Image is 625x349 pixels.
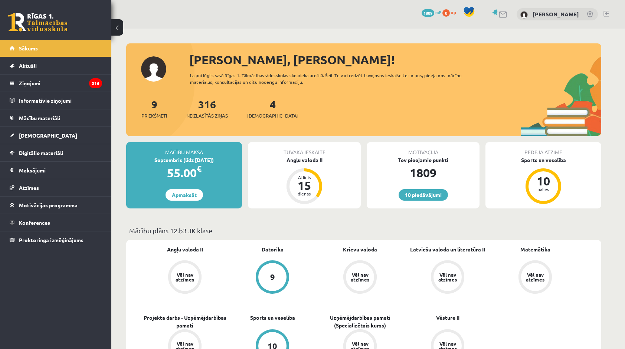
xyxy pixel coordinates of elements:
div: Mācību maksa [126,142,242,156]
a: Sākums [10,40,102,57]
a: Projekta darbs - Uzņēmējdarbības pamati [141,314,229,329]
span: 1809 [422,9,434,17]
div: Pēdējā atzīme [485,142,601,156]
div: Atlicis [293,175,315,180]
a: Digitālie materiāli [10,144,102,161]
div: dienas [293,191,315,196]
span: Digitālie materiāli [19,149,63,156]
div: Septembris (līdz [DATE]) [126,156,242,164]
i: 316 [89,78,102,88]
a: 1809 mP [422,9,441,15]
div: 1809 [367,164,480,182]
p: Mācību plāns 12.b3 JK klase [129,225,598,236]
a: Sports un veselība [250,314,295,322]
span: Motivācijas programma [19,202,78,208]
span: xp [451,9,456,15]
a: Vēl nav atzīmes [404,260,491,295]
div: 15 [293,180,315,191]
span: Aktuāli [19,62,37,69]
div: Laipni lūgts savā Rīgas 1. Tālmācības vidusskolas skolnieka profilā. Šeit Tu vari redzēt tuvojošo... [190,72,475,85]
a: Latviešu valoda un literatūra II [410,246,485,253]
a: 316Neizlasītās ziņas [186,98,228,119]
a: Matemātika [520,246,550,253]
a: Maksājumi [10,162,102,179]
div: Vēl nav atzīmes [350,272,370,282]
a: Informatīvie ziņojumi [10,92,102,109]
div: 10 [532,175,554,187]
div: Vēl nav atzīmes [174,272,195,282]
div: [PERSON_NAME], [PERSON_NAME]! [189,51,601,69]
a: Konferences [10,214,102,231]
a: Aktuāli [10,57,102,74]
span: Neizlasītās ziņas [186,112,228,119]
span: Mācību materiāli [19,115,60,121]
div: 55.00 [126,164,242,182]
a: Atzīmes [10,179,102,196]
span: 0 [442,9,450,17]
div: Vēl nav atzīmes [525,272,546,282]
div: Motivācija [367,142,480,156]
a: Rīgas 1. Tālmācības vidusskola [8,13,68,32]
a: [DEMOGRAPHIC_DATA] [10,127,102,144]
a: 10 piedāvājumi [399,189,448,201]
a: Vēl nav atzīmes [141,260,229,295]
a: Vēl nav atzīmes [491,260,579,295]
div: Tuvākā ieskaite [248,142,361,156]
div: Sports un veselība [485,156,601,164]
div: Vēl nav atzīmes [437,272,458,282]
span: Proktoringa izmēģinājums [19,237,84,243]
span: mP [435,9,441,15]
span: Priekšmeti [141,112,167,119]
a: Motivācijas programma [10,197,102,214]
a: Vēl nav atzīmes [316,260,404,295]
a: 9 [229,260,316,295]
legend: Maksājumi [19,162,102,179]
div: balles [532,187,554,191]
a: Uzņēmējdarbības pamati (Specializētais kurss) [316,314,404,329]
span: [DEMOGRAPHIC_DATA] [19,132,77,139]
span: € [197,163,202,174]
a: Datorika [262,246,284,253]
a: Angļu valoda II Atlicis 15 dienas [248,156,361,205]
div: Tev pieejamie punkti [367,156,480,164]
a: Proktoringa izmēģinājums [10,231,102,248]
a: Ziņojumi316 [10,75,102,92]
a: 0 xp [442,9,459,15]
a: Apmaksāt [166,189,203,201]
a: Sports un veselība 10 balles [485,156,601,205]
a: Angļu valoda II [167,246,203,253]
legend: Ziņojumi [19,75,102,92]
div: 9 [270,273,275,281]
span: Sākums [19,45,38,52]
a: Krievu valoda [343,246,377,253]
legend: Informatīvie ziņojumi [19,92,102,109]
a: Vēsture II [436,314,459,322]
span: [DEMOGRAPHIC_DATA] [247,112,298,119]
a: Mācību materiāli [10,109,102,126]
a: 4[DEMOGRAPHIC_DATA] [247,98,298,119]
span: Konferences [19,219,50,226]
span: Atzīmes [19,184,39,191]
a: 9Priekšmeti [141,98,167,119]
a: [PERSON_NAME] [533,10,579,18]
div: Angļu valoda II [248,156,361,164]
img: Feliks Vladimirovs [520,11,528,19]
